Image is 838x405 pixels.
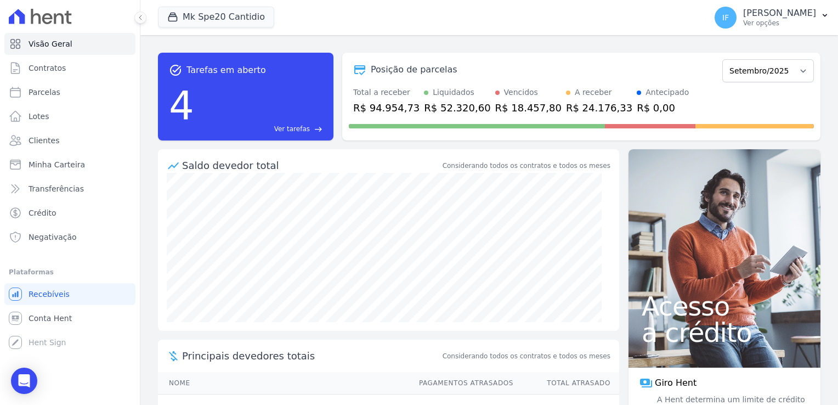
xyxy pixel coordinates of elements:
a: Contratos [4,57,135,79]
a: Recebíveis [4,283,135,305]
span: Considerando todos os contratos e todos os meses [443,351,610,361]
div: Liquidados [433,87,474,98]
div: Open Intercom Messenger [11,368,37,394]
a: Visão Geral [4,33,135,55]
a: Parcelas [4,81,135,103]
span: Parcelas [29,87,60,98]
span: Transferências [29,183,84,194]
div: Total a receber [353,87,420,98]
span: IF [722,14,729,21]
div: Saldo devedor total [182,158,440,173]
div: Antecipado [646,87,689,98]
a: Transferências [4,178,135,200]
div: A receber [575,87,612,98]
span: Ver tarefas [274,124,310,134]
button: Mk Spe20 Cantidio [158,7,274,27]
a: Minha Carteira [4,154,135,176]
a: Lotes [4,105,135,127]
div: Considerando todos os contratos e todos os meses [443,161,610,171]
span: Recebíveis [29,289,70,300]
span: Clientes [29,135,59,146]
span: Conta Hent [29,313,72,324]
a: Crédito [4,202,135,224]
span: Negativação [29,232,77,243]
p: [PERSON_NAME] [743,8,816,19]
th: Total Atrasado [514,372,619,395]
div: R$ 18.457,80 [495,100,562,115]
div: Vencidos [504,87,538,98]
div: R$ 0,00 [637,100,689,115]
p: Ver opções [743,19,816,27]
span: a crédito [642,319,807,346]
span: Minha Carteira [29,159,85,170]
span: Crédito [29,207,56,218]
th: Pagamentos Atrasados [409,372,514,395]
span: Contratos [29,63,66,74]
div: R$ 52.320,60 [424,100,490,115]
button: IF [PERSON_NAME] Ver opções [706,2,838,33]
span: Acesso [642,293,807,319]
span: Principais devedores totais [182,348,440,363]
span: Lotes [29,111,49,122]
span: Giro Hent [655,376,697,390]
a: Ver tarefas east [199,124,322,134]
th: Nome [158,372,409,395]
span: Tarefas em aberto [186,64,266,77]
span: task_alt [169,64,182,77]
span: east [314,125,322,133]
div: 4 [169,77,194,134]
div: R$ 24.176,33 [566,100,632,115]
div: R$ 94.954,73 [353,100,420,115]
a: Clientes [4,130,135,151]
div: Posição de parcelas [371,63,457,76]
a: Negativação [4,226,135,248]
a: Conta Hent [4,307,135,329]
div: Plataformas [9,266,131,279]
span: Visão Geral [29,38,72,49]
